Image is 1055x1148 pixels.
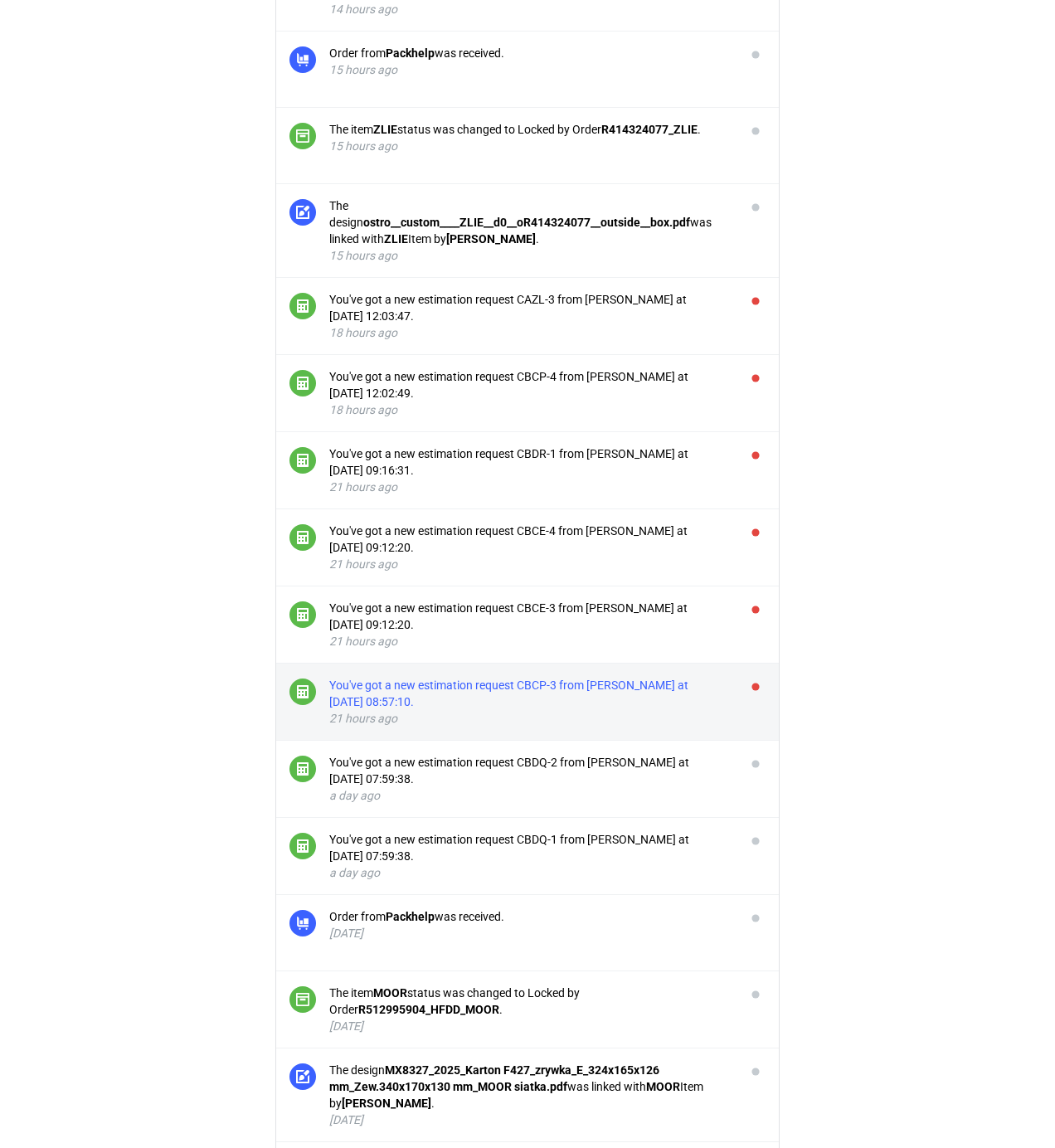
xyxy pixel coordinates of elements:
button: Order fromPackhelpwas received.15 hours ago [329,45,732,78]
div: [DATE] [329,925,732,941]
div: You've got a new estimation request CBCP-3 from [PERSON_NAME] at [DATE] 08:57:10. [329,677,732,710]
div: You've got a new estimation request CBCE-3 from [PERSON_NAME] at [DATE] 09:12:20. [329,600,732,633]
div: a day ago [329,864,732,881]
strong: ZLIE [384,232,408,246]
strong: ostro__custom____ZLIE__d0__oR414324077__outside__box.pdf [363,216,690,229]
button: You've got a new estimation request CBCE-3 from [PERSON_NAME] at [DATE] 09:12:20.21 hours ago [329,600,732,649]
div: 21 hours ago [329,479,732,495]
div: [DATE] [329,1112,732,1128]
button: The designMX8327_2025_Karton F427_zrywka_E_324x165x126 mm_Zew.340x170x130 mm_MOOR siatka.pdfwas l... [329,1062,732,1128]
div: a day ago [329,787,732,804]
strong: ZLIE [373,123,397,136]
button: The designostro__custom____ZLIE__d0__oR414324077__outside__box.pdfwas linked withZLIEItem by[PERS... [329,197,732,264]
strong: [PERSON_NAME] [342,1097,431,1110]
div: The item status was changed to Locked by Order . [329,985,732,1018]
div: The design was linked with Item by . [329,1062,732,1112]
div: The item status was changed to Locked by Order . [329,121,732,138]
strong: R414324077_ZLIE [601,123,698,136]
div: You've got a new estimation request CAZL-3 from [PERSON_NAME] at [DATE] 12:03:47. [329,291,732,324]
button: You've got a new estimation request CBDR-1 from [PERSON_NAME] at [DATE] 09:16:31.21 hours ago [329,445,732,495]
div: 18 hours ago [329,401,732,418]
div: Order from was received. [329,45,732,61]
strong: MX8327_2025_Karton F427_zrywka_E_324x165x126 mm_Zew.340x170x130 mm_MOOR siatka.pdf [329,1063,659,1093]
div: Order from was received. [329,908,732,925]
button: You've got a new estimation request CBDQ-2 from [PERSON_NAME] at [DATE] 07:59:38.a day ago [329,754,732,804]
div: 15 hours ago [329,138,732,154]
div: 14 hours ago [329,1,732,17]
div: 21 hours ago [329,633,732,649]
div: 18 hours ago [329,324,732,341]
div: 15 hours ago [329,61,732,78]
div: You've got a new estimation request CBCP-4 from [PERSON_NAME] at [DATE] 12:02:49. [329,368,732,401]
strong: MOOR [373,986,407,1000]
div: The design was linked with Item by . [329,197,732,247]
button: You've got a new estimation request CBCP-3 from [PERSON_NAME] at [DATE] 08:57:10.21 hours ago [329,677,732,727]
button: You've got a new estimation request CAZL-3 from [PERSON_NAME] at [DATE] 12:03:47.18 hours ago [329,291,732,341]
button: You've got a new estimation request CBDQ-1 from [PERSON_NAME] at [DATE] 07:59:38.a day ago [329,831,732,881]
button: The itemMOORstatus was changed to Locked by OrderR512995904_HFDD_MOOR.[DATE] [329,985,732,1034]
strong: [PERSON_NAME] [446,232,536,246]
div: [DATE] [329,1018,732,1034]
button: The itemZLIEstatus was changed to Locked by OrderR414324077_ZLIE.15 hours ago [329,121,732,154]
div: You've got a new estimation request CBDR-1 from [PERSON_NAME] at [DATE] 09:16:31. [329,445,732,479]
button: You've got a new estimation request CBCP-4 from [PERSON_NAME] at [DATE] 12:02:49.18 hours ago [329,368,732,418]
button: You've got a new estimation request CBCE-4 from [PERSON_NAME] at [DATE] 09:12:20.21 hours ago [329,523,732,572]
strong: MOOR [646,1080,680,1093]
div: 15 hours ago [329,247,732,264]
div: You've got a new estimation request CBCE-4 from [PERSON_NAME] at [DATE] 09:12:20. [329,523,732,556]
strong: R512995904_HFDD_MOOR [358,1003,499,1016]
div: You've got a new estimation request CBDQ-2 from [PERSON_NAME] at [DATE] 07:59:38. [329,754,732,787]
div: 21 hours ago [329,710,732,727]
div: You've got a new estimation request CBDQ-1 from [PERSON_NAME] at [DATE] 07:59:38. [329,831,732,864]
div: 21 hours ago [329,556,732,572]
strong: Packhelp [386,46,435,60]
button: Order fromPackhelpwas received.[DATE] [329,908,732,941]
strong: Packhelp [386,910,435,923]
